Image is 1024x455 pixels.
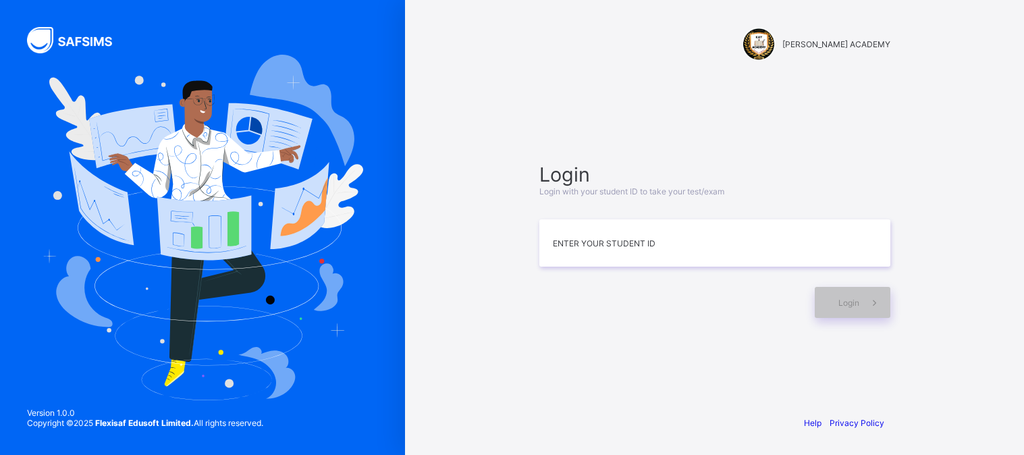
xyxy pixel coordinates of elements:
span: Copyright © 2025 All rights reserved. [27,418,263,428]
img: SAFSIMS Logo [27,27,128,53]
a: Help [804,418,821,428]
a: Privacy Policy [830,418,884,428]
strong: Flexisaf Edusoft Limited. [95,418,194,428]
span: [PERSON_NAME] ACADEMY [782,39,890,49]
span: Login [838,298,859,308]
span: Login [539,163,890,186]
img: Hero Image [42,55,363,400]
span: Version 1.0.0 [27,408,263,418]
span: Login with your student ID to take your test/exam [539,186,724,196]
